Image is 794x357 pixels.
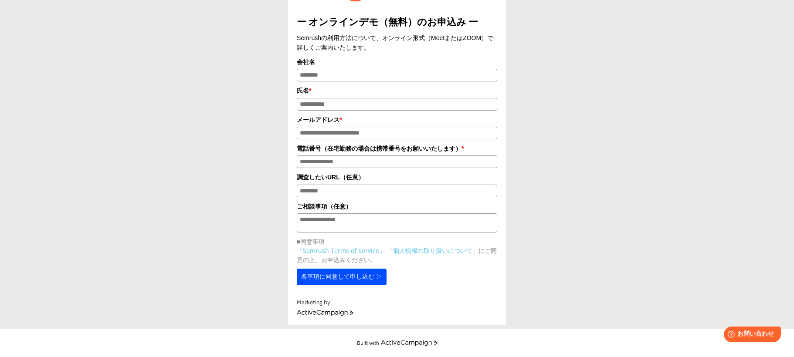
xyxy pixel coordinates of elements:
label: 会社名 [297,57,497,67]
title: ー オンラインデモ（無料）のお申込み ー [297,15,497,29]
p: ■同意事項 [297,237,497,246]
button: 各事項に同意して申し込む ▷ [297,269,387,285]
label: 氏名 [297,86,497,95]
label: 電話番号（在宅勤務の場合は携帯番号をお願いいたします） [297,144,497,153]
iframe: Help widget launcher [716,323,784,347]
div: Semrushの利用方法について、オンライン形式（MeetまたはZOOM）で詳しくご案内いたします。 [297,33,497,53]
label: ご相談事項（任意） [297,202,497,211]
label: メールアドレス [297,115,497,125]
div: Built with [357,340,379,346]
a: 「Semrush Terms of Service」 [297,246,385,255]
a: 「個人情報の取り扱いについて」 [387,246,478,255]
p: にご同意の上、お申込みください。 [297,246,497,264]
label: 調査したいURL（任意） [297,172,497,182]
div: Marketing by [297,298,497,307]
